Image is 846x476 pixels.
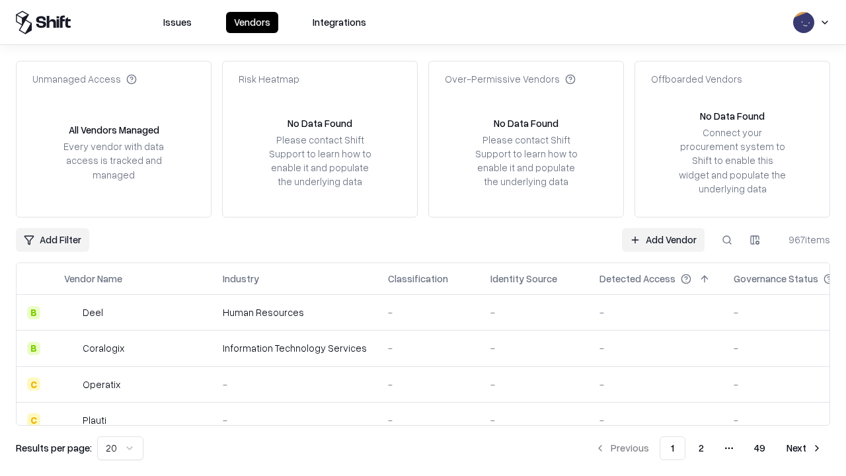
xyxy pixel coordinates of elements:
[59,139,169,181] div: Every vendor with data access is tracked and managed
[599,305,712,319] div: -
[83,413,106,427] div: Plauti
[223,341,367,355] div: Information Technology Services
[490,341,578,355] div: -
[490,272,557,286] div: Identity Source
[64,306,77,319] img: Deel
[83,341,124,355] div: Coralogix
[388,305,469,319] div: -
[490,305,578,319] div: -
[599,272,675,286] div: Detected Access
[622,228,705,252] a: Add Vendor
[490,413,578,427] div: -
[27,413,40,426] div: C
[64,342,77,355] img: Coralogix
[388,341,469,355] div: -
[223,272,259,286] div: Industry
[226,12,278,33] button: Vendors
[388,272,448,286] div: Classification
[27,377,40,391] div: C
[83,305,103,319] div: Deel
[587,436,830,460] nav: pagination
[388,377,469,391] div: -
[490,377,578,391] div: -
[64,413,77,426] img: Plauti
[64,272,122,286] div: Vendor Name
[223,413,367,427] div: -
[700,109,765,123] div: No Data Found
[32,72,137,86] div: Unmanaged Access
[69,123,159,137] div: All Vendors Managed
[27,342,40,355] div: B
[388,413,469,427] div: -
[445,72,576,86] div: Over-Permissive Vendors
[734,272,818,286] div: Governance Status
[16,228,89,252] button: Add Filter
[83,377,120,391] div: Operatix
[223,377,367,391] div: -
[651,72,742,86] div: Offboarded Vendors
[688,436,714,460] button: 2
[744,436,776,460] button: 49
[660,436,685,460] button: 1
[779,436,830,460] button: Next
[239,72,299,86] div: Risk Heatmap
[471,133,581,189] div: Please contact Shift Support to learn how to enable it and populate the underlying data
[64,377,77,391] img: Operatix
[305,12,374,33] button: Integrations
[777,233,830,247] div: 967 items
[155,12,200,33] button: Issues
[223,305,367,319] div: Human Resources
[27,306,40,319] div: B
[599,341,712,355] div: -
[16,441,92,455] p: Results per page:
[265,133,375,189] div: Please contact Shift Support to learn how to enable it and populate the underlying data
[494,116,558,130] div: No Data Found
[599,413,712,427] div: -
[288,116,352,130] div: No Data Found
[599,377,712,391] div: -
[677,126,787,196] div: Connect your procurement system to Shift to enable this widget and populate the underlying data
